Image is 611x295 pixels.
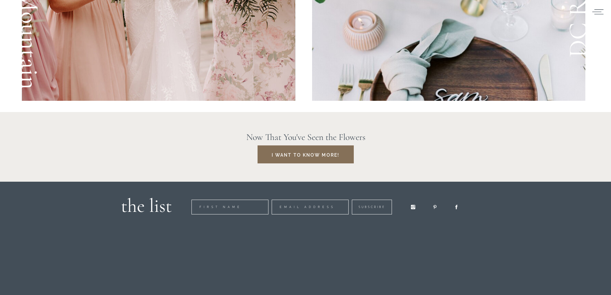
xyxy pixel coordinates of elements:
[176,19,216,34] button: Subscribe
[115,191,172,214] h1: the list
[215,130,397,143] h1: Now That You've Seen the Flowers
[264,151,348,158] a: I want to know more!
[182,25,209,29] span: Subscribe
